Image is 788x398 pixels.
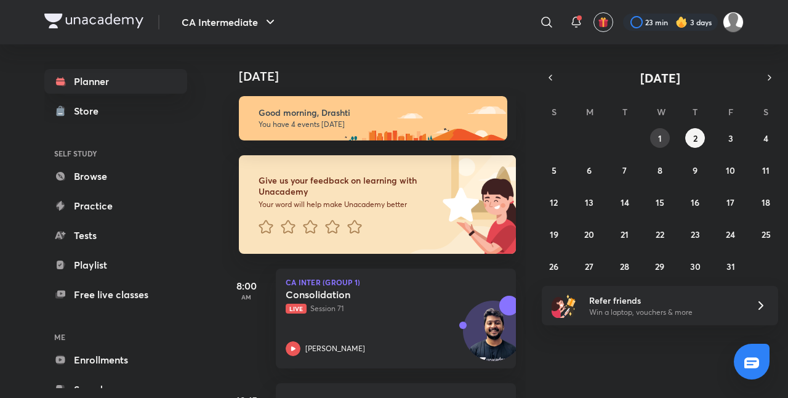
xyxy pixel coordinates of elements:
button: October 12, 2025 [544,192,564,212]
button: October 18, 2025 [756,192,776,212]
abbr: October 23, 2025 [691,229,700,240]
abbr: October 13, 2025 [585,197,593,208]
button: October 30, 2025 [685,256,705,276]
h6: Good morning, Drashti [259,107,496,118]
button: October 17, 2025 [721,192,741,212]
p: Session 71 [286,303,479,314]
abbr: October 29, 2025 [655,261,664,272]
abbr: October 14, 2025 [621,197,629,208]
a: Store [44,99,187,123]
abbr: October 25, 2025 [762,229,771,240]
button: October 19, 2025 [544,224,564,244]
abbr: October 9, 2025 [693,164,698,176]
button: October 1, 2025 [650,128,670,148]
abbr: October 20, 2025 [584,229,594,240]
p: [PERSON_NAME] [305,343,365,354]
h6: Refer friends [589,294,741,307]
a: Tests [44,223,187,248]
button: October 13, 2025 [579,192,599,212]
abbr: October 17, 2025 [726,197,734,208]
div: Store [74,104,106,118]
abbr: October 8, 2025 [657,164,662,176]
a: Practice [44,193,187,218]
img: feedback_image [401,155,516,254]
button: October 22, 2025 [650,224,670,244]
img: morning [239,96,507,140]
a: Browse [44,164,187,189]
button: October 15, 2025 [650,192,670,212]
a: Free live classes [44,282,187,307]
button: CA Intermediate [174,10,285,35]
button: October 6, 2025 [579,160,599,180]
abbr: October 3, 2025 [728,132,733,144]
h6: Give us your feedback on learning with Unacademy [259,175,438,197]
a: Playlist [44,253,187,277]
abbr: October 15, 2025 [656,197,664,208]
p: CA Inter (Group 1) [286,278,506,286]
a: Enrollments [44,347,187,372]
img: referral [552,293,576,318]
p: Win a laptop, vouchers & more [589,307,741,318]
abbr: October 4, 2025 [763,132,768,144]
button: October 3, 2025 [721,128,741,148]
button: [DATE] [559,69,761,86]
button: October 14, 2025 [615,192,635,212]
abbr: October 31, 2025 [726,261,735,272]
abbr: Saturday [763,106,768,118]
span: Live [286,304,307,314]
img: Drashti Patel [723,12,744,33]
abbr: October 21, 2025 [621,229,629,240]
button: October 5, 2025 [544,160,564,180]
abbr: Monday [586,106,593,118]
button: October 25, 2025 [756,224,776,244]
abbr: October 24, 2025 [726,229,735,240]
button: October 10, 2025 [721,160,741,180]
button: October 26, 2025 [544,256,564,276]
abbr: Wednesday [657,106,665,118]
abbr: October 16, 2025 [691,197,699,208]
h5: 8:00 [222,278,271,293]
abbr: October 5, 2025 [552,164,557,176]
abbr: October 6, 2025 [587,164,592,176]
img: streak [675,16,688,28]
button: October 24, 2025 [721,224,741,244]
abbr: Tuesday [622,106,627,118]
button: October 8, 2025 [650,160,670,180]
button: October 31, 2025 [721,256,741,276]
abbr: October 30, 2025 [690,261,701,272]
button: October 23, 2025 [685,224,705,244]
button: October 16, 2025 [685,192,705,212]
button: October 28, 2025 [615,256,635,276]
abbr: October 26, 2025 [549,261,558,272]
button: October 4, 2025 [756,128,776,148]
button: October 2, 2025 [685,128,705,148]
abbr: October 19, 2025 [550,229,558,240]
abbr: October 10, 2025 [726,164,735,176]
abbr: October 22, 2025 [656,229,664,240]
abbr: October 27, 2025 [585,261,593,272]
p: Your word will help make Unacademy better [259,200,438,209]
h6: ME [44,327,187,347]
abbr: October 2, 2025 [693,132,698,144]
abbr: October 28, 2025 [620,261,629,272]
img: avatar [598,17,609,28]
button: October 11, 2025 [756,160,776,180]
button: October 7, 2025 [615,160,635,180]
abbr: October 7, 2025 [622,164,627,176]
abbr: October 11, 2025 [762,164,770,176]
a: Planner [44,69,187,94]
p: You have 4 events [DATE] [259,120,496,129]
abbr: October 12, 2025 [550,197,558,208]
button: October 21, 2025 [615,224,635,244]
abbr: Thursday [693,106,698,118]
img: Avatar [464,307,523,367]
img: Company Logo [44,14,143,28]
h4: [DATE] [239,69,528,84]
span: [DATE] [640,70,680,86]
a: Company Logo [44,14,143,31]
button: avatar [593,12,613,32]
abbr: October 1, 2025 [658,132,662,144]
p: AM [222,293,271,301]
h6: SELF STUDY [44,143,187,164]
abbr: October 18, 2025 [762,197,770,208]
